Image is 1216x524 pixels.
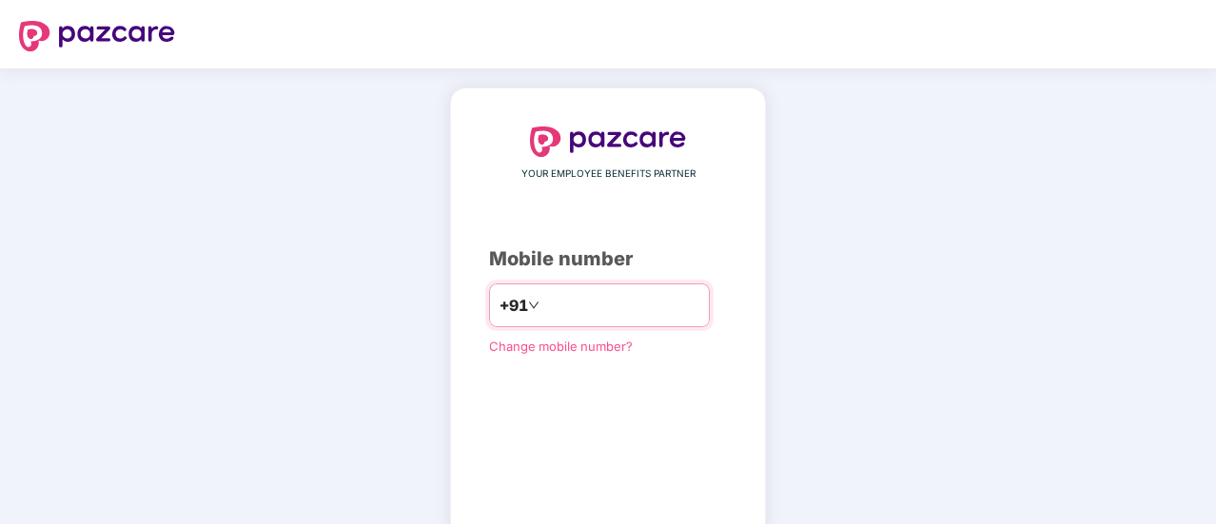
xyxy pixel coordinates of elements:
img: logo [530,126,686,157]
div: Mobile number [489,244,727,274]
span: YOUR EMPLOYEE BENEFITS PARTNER [521,166,696,182]
span: down [528,300,539,311]
img: logo [19,21,175,51]
span: +91 [500,294,528,318]
a: Change mobile number? [489,339,633,354]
